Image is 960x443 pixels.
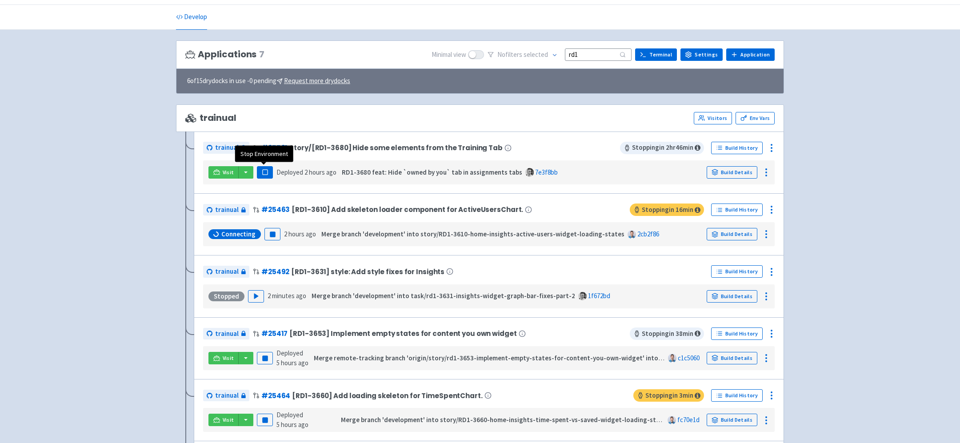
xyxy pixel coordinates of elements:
span: Stopping in 3 min [633,389,704,402]
a: Build History [711,142,763,154]
a: #25463 [261,205,290,214]
span: Connecting [221,230,256,239]
span: trainual [215,143,239,153]
strong: Merge branch 'development' into story/RD1-3610-home-insights-active-users-widget-loading-states [321,230,624,238]
span: Stopping in 38 min [630,327,704,340]
span: trainual [215,329,239,339]
span: No filter s [497,50,548,60]
h3: Applications [185,49,264,60]
a: Terminal [635,48,677,61]
a: Application [726,48,775,61]
span: 7 [259,49,264,60]
span: trainual [215,205,239,215]
a: trainual [203,390,249,402]
a: Visit [208,352,239,364]
span: trainual [215,391,239,401]
time: 2 hours ago [284,230,316,238]
a: #25417 [261,329,288,338]
a: Env Vars [736,112,775,124]
span: [RD1-3653] Implement empty states for content you own widget [289,330,516,337]
a: Visitors [694,112,732,124]
span: 6 of 15 drydocks in use - 0 pending [187,76,350,86]
a: Build Details [707,352,757,364]
strong: Merge branch 'development' into story/RD1-3660-home-insights-time-spent-vs-saved-widget-loading-s... [341,415,669,424]
input: Search... [565,48,632,60]
a: Build History [711,265,763,278]
button: Play [248,290,264,303]
span: [RD1-3660] Add loading skeleton for TimeSpentChart. [292,392,482,399]
time: 5 hours ago [276,420,308,429]
button: Pause [257,352,273,364]
strong: Merge branch 'development' into task/rd1-3631-insights-widget-graph-bar-fixes-part-2 [312,291,575,300]
a: trainual [203,266,249,278]
time: 2 minutes ago [268,291,306,300]
span: Deployed [276,349,308,367]
time: 5 hours ago [276,359,308,367]
a: Build History [711,327,763,340]
a: Build History [711,389,763,402]
a: Build Details [707,166,757,179]
a: 7e3f8bb [535,168,558,176]
strong: RD1-3680 feat: Hide `owned by you` tab in assignments tabs [342,168,522,176]
span: Deployed [276,411,308,429]
a: trainual [203,204,249,216]
a: Build Details [707,290,757,303]
a: 1f672bd [588,291,610,300]
a: Settings [680,48,723,61]
a: #25464 [261,391,290,400]
span: Stopping in 2 hr 46 min [620,142,704,154]
a: Visit [208,166,239,179]
span: [RD1-3610] Add skeleton loader component for ActiveUsersChart. [292,206,523,213]
span: Minimal view [432,50,466,60]
span: Visit [223,169,234,176]
u: Request more drydocks [284,76,350,85]
a: trainual [203,142,249,154]
a: Visit [208,414,239,426]
a: Build Details [707,414,757,426]
span: Stopping in 16 min [630,204,704,216]
span: Story/[RD1-3680] Hide some elements from the Training Tab [289,144,503,152]
button: Pause [257,166,273,179]
a: Build History [711,204,763,216]
div: Stopped [208,291,244,301]
a: c1c5060 [678,354,700,362]
a: Build Details [707,228,757,240]
a: 2cb2f86 [637,230,659,238]
span: Deployed [276,168,336,176]
strong: Merge remote-tracking branch 'origin/story/rd1-3653-implement-empty-states-for-content-you-own-wi... [314,354,874,362]
a: trainual [203,328,249,340]
a: #25492 [261,267,289,276]
span: [RD1-3631] style: Add style fixes for Insights [291,268,444,275]
span: selected [524,50,548,59]
a: #25501 [261,143,288,152]
a: fc70e1d [677,415,700,424]
span: trainual [215,267,239,277]
span: Visit [223,355,234,362]
button: Pause [257,414,273,426]
time: 2 hours ago [304,168,336,176]
span: Visit [223,416,234,423]
span: trainual [185,113,236,123]
button: Pause [264,228,280,240]
a: Develop [176,5,207,30]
